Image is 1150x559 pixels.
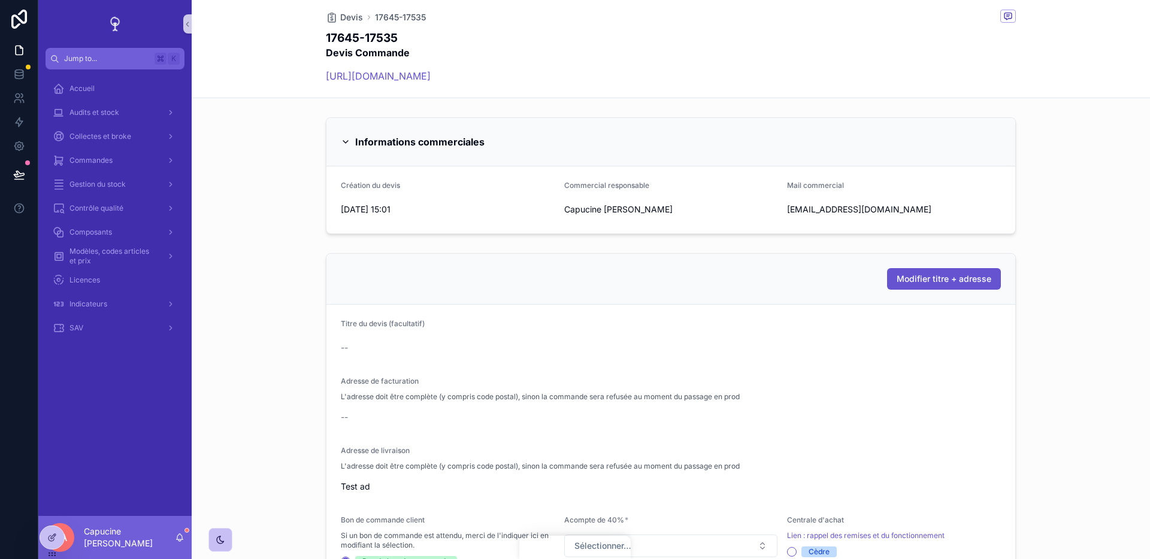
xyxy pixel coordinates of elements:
[69,275,100,285] span: Licences
[69,227,112,237] span: Composants
[887,268,1001,290] button: Modifier titre + adresse
[46,317,184,339] a: SAV
[46,293,184,315] a: Indicateurs
[809,546,830,557] div: Cèdre
[326,11,363,23] a: Devis
[341,515,425,524] span: Bon de commande client
[69,84,95,93] span: Accueil
[340,11,363,23] span: Devis
[341,181,400,190] span: Création du devis
[46,150,184,171] a: Commandes
[69,323,83,333] span: SAV
[787,181,844,190] span: Mail commercial
[105,14,125,34] img: App logo
[46,198,184,219] a: Contrôle qualité
[38,69,192,354] div: scrollable content
[69,108,119,117] span: Audits et stock
[69,180,126,189] span: Gestion du stock
[341,319,425,328] span: Titre du devis (facultatif)
[341,342,348,354] span: --
[69,156,113,165] span: Commandes
[787,203,945,215] span: [EMAIL_ADDRESS][DOMAIN_NAME]
[341,376,419,385] span: Adresse de facturation
[84,525,175,549] p: Capucine [PERSON_NAME]
[326,46,431,59] h2: Devis Commande
[326,70,431,82] a: [URL][DOMAIN_NAME]
[564,203,778,215] span: Capucine [PERSON_NAME]
[46,48,184,69] button: Jump to...K
[326,29,431,46] h1: 17645-17535
[375,11,426,23] a: 17645-17535
[46,102,184,123] a: Audits et stock
[564,181,649,190] span: Commercial responsable
[355,132,485,151] h2: Informations commerciales
[69,247,157,266] span: Modèles, codes articles et prix
[64,54,150,63] span: Jump to...
[787,531,945,540] a: Lien : rappel des remises et du fonctionnement
[46,245,184,267] a: Modèles, codes articles et prix
[341,446,410,455] span: Adresse de livraison
[341,203,555,215] span: [DATE] 15:01
[787,515,844,524] span: Centrale d'achat
[69,299,107,309] span: Indicateurs
[341,461,740,471] span: L'adresse doit être complète (y compris code postal), sinon la commande sera refusée au moment du...
[46,221,184,243] a: Composants
[564,515,624,524] span: Acompte de 40%
[897,273,991,285] span: Modifier titre + adresse
[341,411,348,423] span: --
[169,54,178,63] span: K
[46,78,184,99] a: Accueil
[341,392,740,402] span: L'adresse doit être complète (y compris code postal), sinon la commande sera refusée au moment du...
[46,269,184,291] a: Licences
[46,174,184,195] a: Gestion du stock
[69,132,131,141] span: Collectes et broke
[46,126,184,147] a: Collectes et broke
[341,531,555,550] span: Si un bon de commande est attendu, merci de l'indiquer ici en modifiant la sélection.
[341,481,1001,493] span: Test ad
[564,534,778,557] button: Select Button
[69,203,123,213] span: Contrôle qualité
